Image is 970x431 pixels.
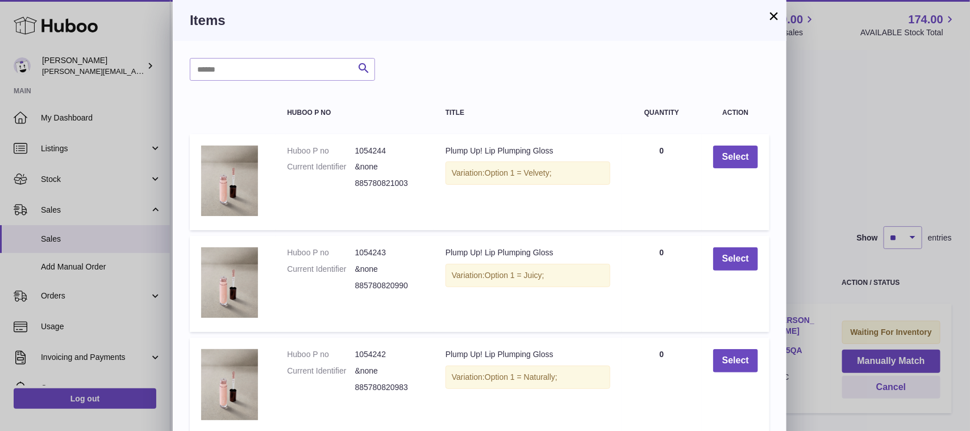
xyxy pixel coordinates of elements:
[622,134,702,230] td: 0
[485,168,552,177] span: Option 1 = Velvety;
[287,146,355,156] dt: Huboo P no
[622,98,702,128] th: Quantity
[201,146,258,217] img: Plump Up! Lip Plumping Gloss
[622,236,702,332] td: 0
[355,280,423,291] dd: 885780820990
[446,349,610,360] div: Plump Up! Lip Plumping Gloss
[446,146,610,156] div: Plump Up! Lip Plumping Gloss
[201,349,258,420] img: Plump Up! Lip Plumping Gloss
[355,247,423,258] dd: 1054243
[446,264,610,287] div: Variation:
[446,247,610,258] div: Plump Up! Lip Plumping Gloss
[713,146,758,169] button: Select
[287,247,355,258] dt: Huboo P no
[287,161,355,172] dt: Current Identifier
[702,98,769,128] th: Action
[190,11,769,30] h3: Items
[355,349,423,360] dd: 1054242
[355,264,423,275] dd: &none
[355,178,423,189] dd: 885780821003
[287,349,355,360] dt: Huboo P no
[713,349,758,372] button: Select
[355,161,423,172] dd: &none
[485,271,544,280] span: Option 1 = Juicy;
[287,264,355,275] dt: Current Identifier
[201,247,258,318] img: Plump Up! Lip Plumping Gloss
[767,9,781,23] button: ×
[434,98,622,128] th: Title
[355,146,423,156] dd: 1054244
[446,161,610,185] div: Variation:
[446,366,610,389] div: Variation:
[355,366,423,376] dd: &none
[485,372,557,382] span: Option 1 = Naturally;
[713,247,758,271] button: Select
[355,382,423,393] dd: 885780820983
[287,366,355,376] dt: Current Identifier
[276,98,434,128] th: Huboo P no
